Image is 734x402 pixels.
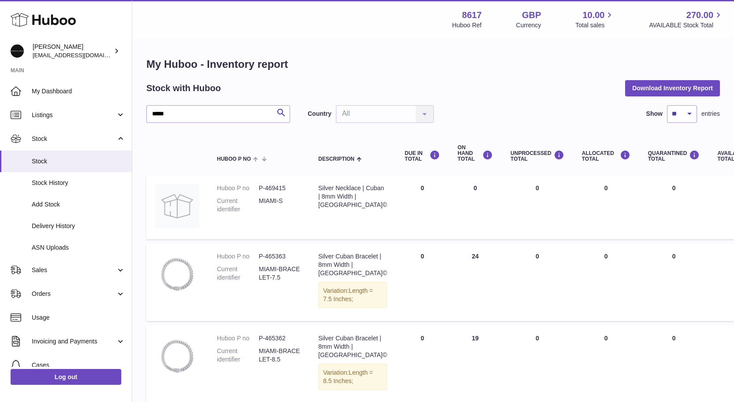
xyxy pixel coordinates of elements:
[146,57,720,71] h1: My Huboo - Inventory report
[217,184,259,192] dt: Huboo P no
[701,110,720,118] span: entries
[516,21,541,30] div: Currency
[217,156,251,162] span: Huboo P no
[458,145,493,162] div: ON HAND Total
[582,9,604,21] span: 10.00
[582,150,630,162] div: ALLOCATED Total
[217,197,259,214] dt: Current identifier
[11,44,24,58] img: hello@alfredco.com
[573,175,639,239] td: 0
[259,347,301,364] dd: MIAMI-BRACELET-8.5
[146,82,221,94] h2: Stock with Huboo
[502,175,573,239] td: 0
[308,110,332,118] label: Country
[32,179,125,187] span: Stock History
[11,369,121,385] a: Log out
[646,110,663,118] label: Show
[405,150,440,162] div: DUE IN TOTAL
[462,9,482,21] strong: 8617
[672,253,676,260] span: 0
[318,184,387,209] div: Silver Necklace | Cuban | 8mm Width | [GEOGRAPHIC_DATA]©
[396,175,449,239] td: 0
[648,150,700,162] div: QUARANTINED Total
[259,265,301,282] dd: MIAMI-BRACELET-7.5
[33,52,130,59] span: [EMAIL_ADDRESS][DOMAIN_NAME]
[217,347,259,364] dt: Current identifier
[259,184,301,192] dd: P-469415
[502,243,573,321] td: 0
[449,243,502,321] td: 24
[32,290,116,298] span: Orders
[32,135,116,143] span: Stock
[259,252,301,261] dd: P-465363
[649,21,723,30] span: AVAILABLE Stock Total
[155,334,199,378] img: product image
[510,150,564,162] div: UNPROCESSED Total
[32,266,116,274] span: Sales
[217,334,259,343] dt: Huboo P no
[522,9,541,21] strong: GBP
[32,243,125,252] span: ASN Uploads
[323,287,373,302] span: Length = 7.5 Inches;
[575,9,615,30] a: 10.00 Total sales
[318,252,387,277] div: Silver Cuban Bracelet | 8mm Width | [GEOGRAPHIC_DATA]©
[32,313,125,322] span: Usage
[625,80,720,96] button: Download Inventory Report
[32,200,125,209] span: Add Stock
[155,184,199,228] img: product image
[155,252,199,296] img: product image
[449,175,502,239] td: 0
[396,243,449,321] td: 0
[672,184,676,192] span: 0
[318,334,387,359] div: Silver Cuban Bracelet | 8mm Width | [GEOGRAPHIC_DATA]©
[32,157,125,166] span: Stock
[318,156,354,162] span: Description
[686,9,713,21] span: 270.00
[217,265,259,282] dt: Current identifier
[32,111,116,119] span: Listings
[259,197,301,214] dd: MIAMI-S
[452,21,482,30] div: Huboo Ref
[318,364,387,390] div: Variation:
[575,21,615,30] span: Total sales
[649,9,723,30] a: 270.00 AVAILABLE Stock Total
[32,87,125,96] span: My Dashboard
[32,222,125,230] span: Delivery History
[573,243,639,321] td: 0
[32,361,125,369] span: Cases
[32,337,116,346] span: Invoicing and Payments
[318,282,387,308] div: Variation:
[672,335,676,342] span: 0
[33,43,112,59] div: [PERSON_NAME]
[259,334,301,343] dd: P-465362
[217,252,259,261] dt: Huboo P no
